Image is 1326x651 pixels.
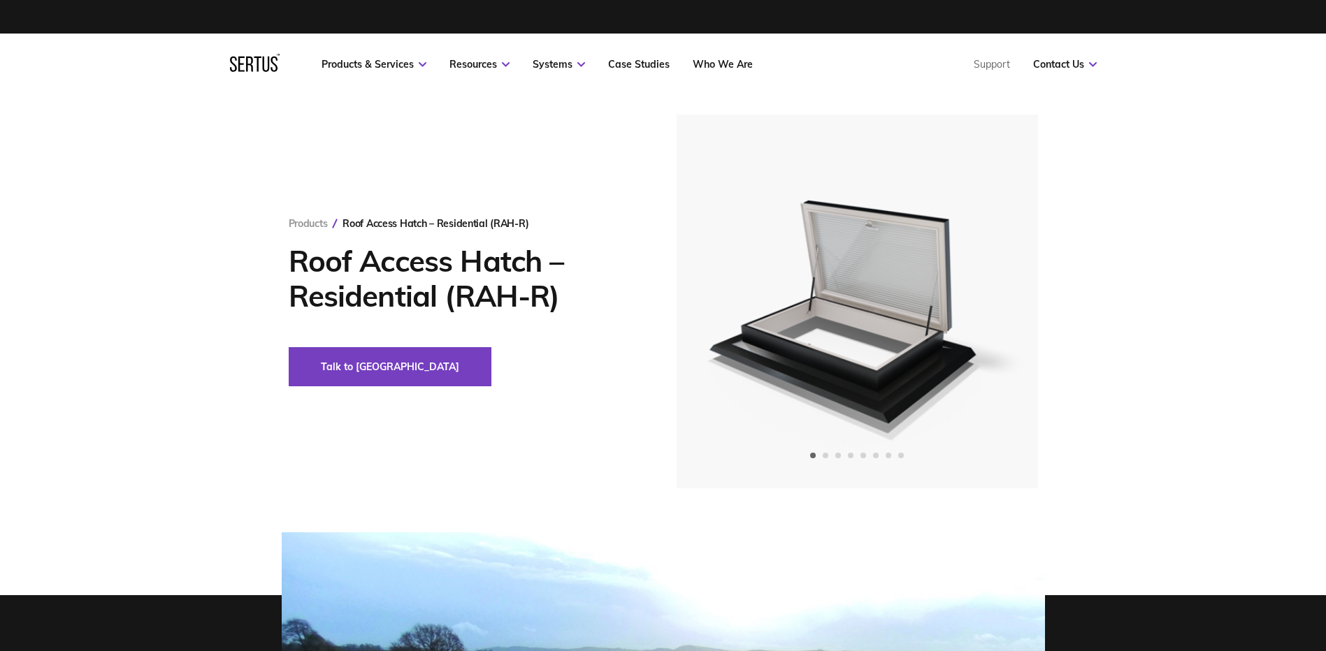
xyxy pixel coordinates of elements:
[873,453,879,458] span: Go to slide 6
[1033,58,1097,71] a: Contact Us
[860,453,866,458] span: Go to slide 5
[289,217,328,230] a: Products
[322,58,426,71] a: Products & Services
[289,347,491,386] button: Talk to [GEOGRAPHIC_DATA]
[898,453,904,458] span: Go to slide 8
[608,58,670,71] a: Case Studies
[533,58,585,71] a: Systems
[886,453,891,458] span: Go to slide 7
[974,58,1010,71] a: Support
[848,453,853,458] span: Go to slide 4
[289,244,635,314] h1: Roof Access Hatch – Residential (RAH-R)
[835,453,841,458] span: Go to slide 3
[449,58,510,71] a: Resources
[823,453,828,458] span: Go to slide 2
[693,58,753,71] a: Who We Are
